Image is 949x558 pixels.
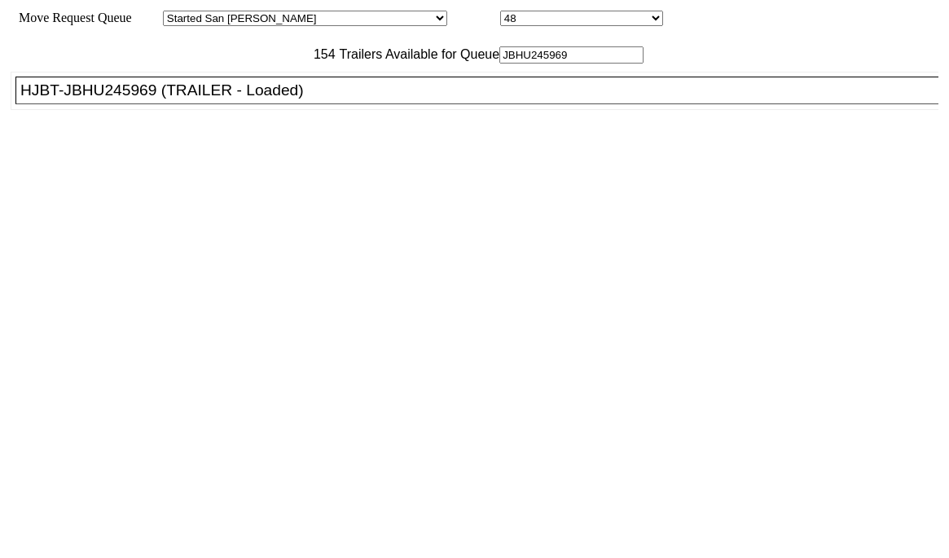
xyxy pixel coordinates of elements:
[499,46,644,64] input: Filter Available Trailers
[336,47,500,61] span: Trailers Available for Queue
[450,11,497,24] span: Location
[20,81,948,99] div: HJBT-JBHU245969 (TRAILER - Loaded)
[305,47,336,61] span: 154
[11,11,132,24] span: Move Request Queue
[134,11,160,24] span: Area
